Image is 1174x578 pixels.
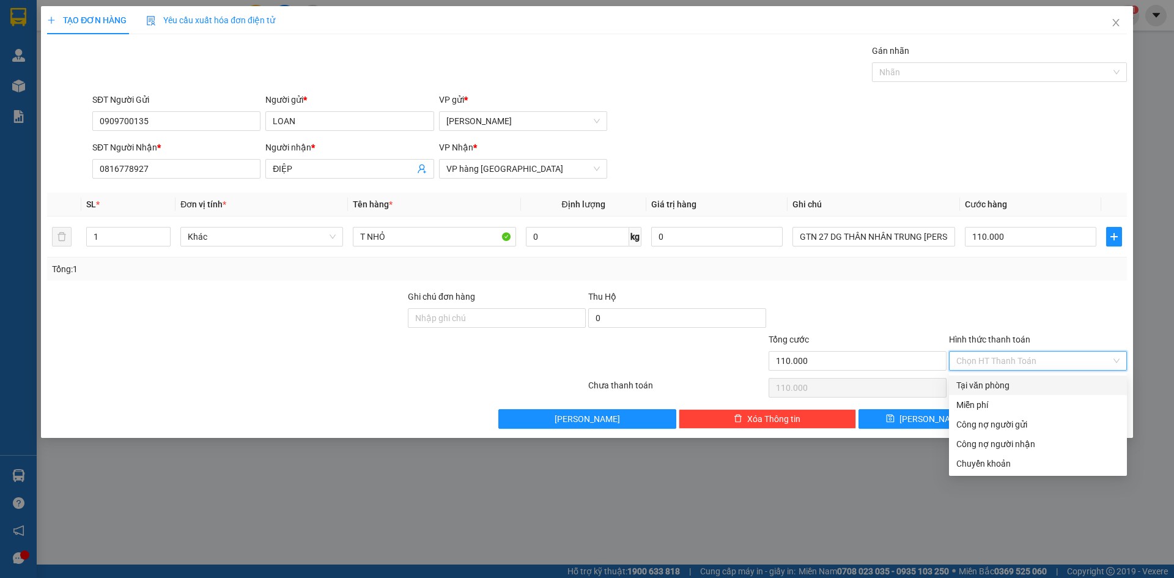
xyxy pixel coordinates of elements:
[588,292,616,302] span: Thu Hộ
[792,227,955,246] input: Ghi Chú
[872,46,909,56] label: Gán nhãn
[265,141,434,154] div: Người nhận
[417,164,427,174] span: user-add
[86,199,96,209] span: SL
[651,227,783,246] input: 0
[439,143,473,152] span: VP Nhận
[439,93,607,106] div: VP gửi
[956,437,1120,451] div: Công nợ người nhận
[956,418,1120,431] div: Công nợ người gửi
[188,228,336,246] span: Khác
[899,412,965,426] span: [PERSON_NAME]
[956,398,1120,412] div: Miễn phí
[47,16,56,24] span: plus
[562,199,605,209] span: Định lượng
[146,16,156,26] img: icon
[769,335,809,344] span: Tổng cước
[1106,227,1122,246] button: plus
[353,199,393,209] span: Tên hàng
[408,292,475,302] label: Ghi chú đơn hàng
[555,412,620,426] span: [PERSON_NAME]
[52,227,72,246] button: delete
[858,409,991,429] button: save[PERSON_NAME]
[1107,232,1121,242] span: plus
[92,141,260,154] div: SĐT Người Nhận
[956,457,1120,470] div: Chuyển khoản
[180,199,226,209] span: Đơn vị tính
[446,112,600,130] span: Phạm Ngũ Lão
[747,412,800,426] span: Xóa Thông tin
[949,415,1127,434] div: Cước gửi hàng sẽ được ghi vào công nợ của người gửi
[965,199,1007,209] span: Cước hàng
[92,93,260,106] div: SĐT Người Gửi
[679,409,857,429] button: deleteXóa Thông tin
[587,379,767,400] div: Chưa thanh toán
[886,414,895,424] span: save
[949,434,1127,454] div: Cước gửi hàng sẽ được ghi vào công nợ của người nhận
[408,308,586,328] input: Ghi chú đơn hàng
[446,160,600,178] span: VP hàng Nha Trang
[47,15,127,25] span: TẠO ĐƠN HÀNG
[956,379,1120,392] div: Tại văn phòng
[52,262,453,276] div: Tổng: 1
[788,193,960,217] th: Ghi chú
[353,227,515,246] input: VD: Bàn, Ghế
[1111,18,1121,28] span: close
[498,409,676,429] button: [PERSON_NAME]
[651,199,696,209] span: Giá trị hàng
[629,227,641,246] span: kg
[1099,6,1133,40] button: Close
[265,93,434,106] div: Người gửi
[734,414,742,424] span: delete
[949,335,1030,344] label: Hình thức thanh toán
[146,15,275,25] span: Yêu cầu xuất hóa đơn điện tử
